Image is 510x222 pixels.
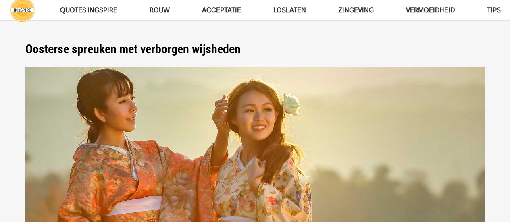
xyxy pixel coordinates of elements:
span: VERMOEIDHEID [406,6,455,14]
span: TIPS [487,6,501,14]
span: Zingeving [338,6,374,14]
span: Acceptatie [202,6,241,14]
span: Loslaten [273,6,306,14]
h1: Oosterse spreuken met verborgen wijsheden [25,42,485,56]
span: ROUW [150,6,170,14]
span: QUOTES INGSPIRE [60,6,117,14]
